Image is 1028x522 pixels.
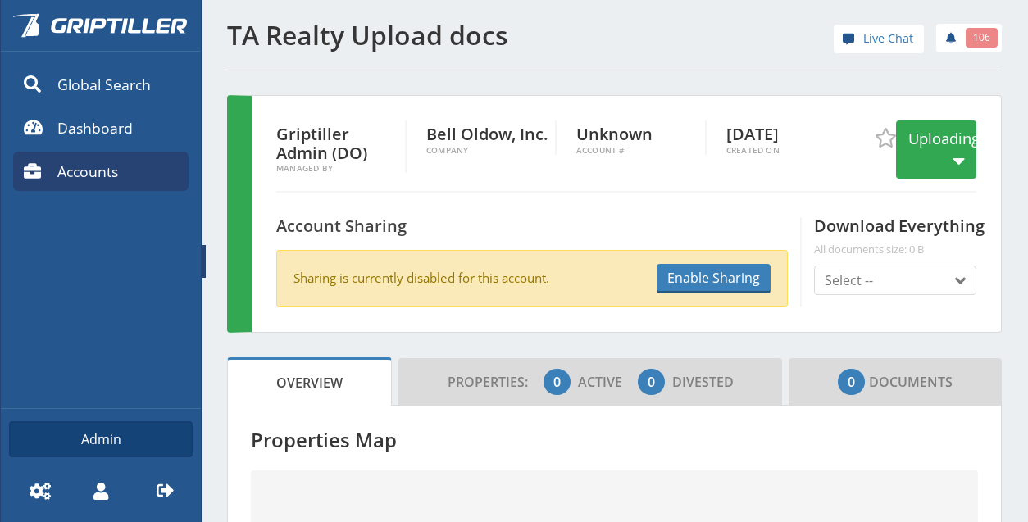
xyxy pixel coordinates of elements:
[57,117,133,138] span: Dashboard
[657,264,771,293] button: Enable Sharing
[13,65,189,104] a: Global Search
[276,217,407,236] h4: Account Sharing
[251,429,978,451] h4: Properties Map
[936,24,1002,52] a: 106
[9,421,193,457] a: Admin
[848,372,855,392] span: 0
[973,30,990,45] span: 106
[578,373,635,391] span: Active
[426,120,557,155] div: Bell Oldow, Inc.
[908,128,980,148] span: Uploading
[838,365,953,398] span: Documents
[834,25,924,58] div: help
[834,25,924,53] a: Live Chat
[57,161,118,182] span: Accounts
[814,217,977,256] h4: Download Everything
[13,108,189,148] a: Dashboard
[276,366,343,399] span: Overview
[426,146,555,155] span: Company
[814,266,977,295] button: Select --
[57,74,151,95] span: Global Search
[672,373,734,391] span: Divested
[553,372,561,392] span: 0
[876,128,896,148] span: Add to Favorites
[293,269,549,288] p: Sharing is currently disabled for this account.
[726,120,857,155] div: [DATE]
[227,20,605,50] h1: TA Realty Upload docs
[924,20,1002,53] div: notifications
[276,120,407,173] div: Griptiller Admin (DO)
[896,120,976,179] button: Uploading
[825,270,873,290] span: Select --
[863,30,913,48] span: Live Chat
[448,373,540,391] span: Properties:
[726,146,857,155] span: Created On
[576,146,705,155] span: Account #
[814,243,977,256] span: All documents size: 0 B
[276,164,405,173] span: Managed By
[648,372,655,392] span: 0
[576,120,707,155] div: Unknown
[13,152,189,191] a: Accounts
